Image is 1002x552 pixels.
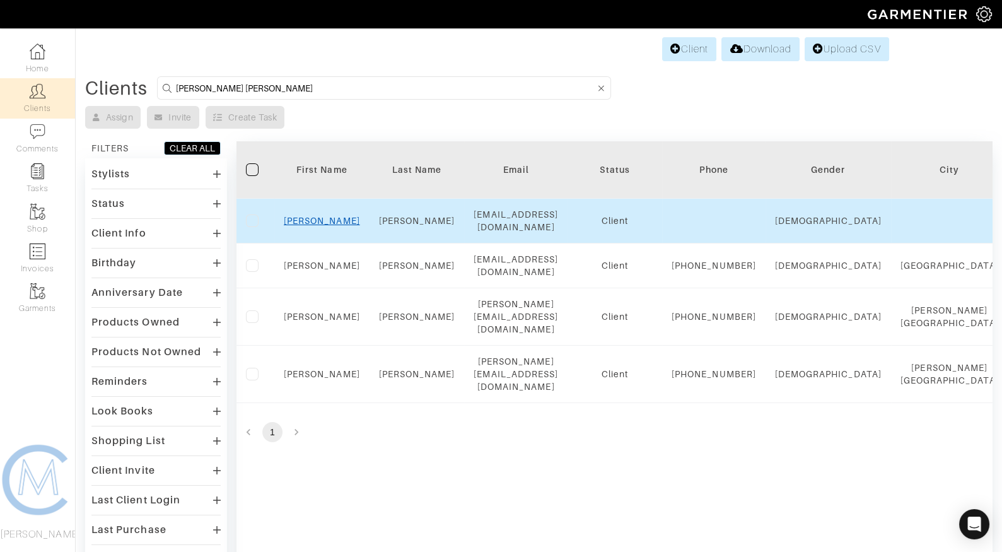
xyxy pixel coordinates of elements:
a: Client [662,37,716,61]
input: Search by name, email, phone, city, or state [176,80,595,96]
a: [PERSON_NAME] [284,216,360,226]
div: [EMAIL_ADDRESS][DOMAIN_NAME] [474,208,558,233]
div: Client [577,214,653,227]
div: Clients [85,82,148,95]
div: Reminders [91,375,148,388]
div: [PHONE_NUMBER] [672,368,756,380]
a: [PERSON_NAME] [284,369,360,379]
img: clients-icon-6bae9207a08558b7cb47a8932f037763ab4055f8c8b6bfacd5dc20c3e0201464.png [30,83,45,99]
div: [DEMOGRAPHIC_DATA] [775,310,882,323]
th: Toggle SortBy [568,141,662,199]
div: Email [474,163,558,176]
div: Client [577,259,653,272]
div: [PHONE_NUMBER] [672,310,756,323]
a: [PERSON_NAME] [379,369,455,379]
div: Birthday [91,257,136,269]
div: Products Owned [91,316,180,329]
a: [PERSON_NAME] [379,261,455,271]
div: Anniversary Date [91,286,183,299]
div: [EMAIL_ADDRESS][DOMAIN_NAME] [474,253,558,278]
div: CLEAR ALL [170,142,215,155]
div: Gender [775,163,882,176]
img: gear-icon-white-bd11855cb880d31180b6d7d6211b90ccbf57a29d726f0c71d8c61bd08dd39cc2.png [976,6,992,22]
th: Toggle SortBy [766,141,891,199]
button: page 1 [262,422,283,442]
a: Upload CSV [805,37,889,61]
img: garments-icon-b7da505a4dc4fd61783c78ac3ca0ef83fa9d6f193b1c9dc38574b1d14d53ca28.png [30,204,45,220]
div: Products Not Owned [91,346,201,358]
div: [PERSON_NAME][EMAIL_ADDRESS][DOMAIN_NAME] [474,355,558,393]
img: comment-icon-a0a6a9ef722e966f86d9cbdc48e553b5cf19dbc54f86b18d962a5391bc8f6eb6.png [30,124,45,139]
div: Status [91,197,125,210]
div: Client Info [91,227,146,240]
div: Open Intercom Messenger [959,509,989,539]
a: [PERSON_NAME] [284,312,360,322]
th: Toggle SortBy [370,141,465,199]
div: Status [577,163,653,176]
img: orders-icon-0abe47150d42831381b5fb84f609e132dff9fe21cb692f30cb5eec754e2cba89.png [30,244,45,259]
div: [DEMOGRAPHIC_DATA] [775,368,882,380]
div: [GEOGRAPHIC_DATA] [900,259,999,272]
div: [DEMOGRAPHIC_DATA] [775,214,882,227]
div: First Name [284,163,360,176]
div: Look Books [91,405,154,418]
button: CLEAR ALL [164,141,221,155]
a: [PERSON_NAME] [284,261,360,271]
a: Download [721,37,799,61]
div: Client [577,310,653,323]
div: [PERSON_NAME][GEOGRAPHIC_DATA] [900,361,999,387]
img: garmentier-logo-header-white-b43fb05a5012e4ada735d5af1a66efaba907eab6374d6393d1fbf88cb4ef424d.png [861,3,976,25]
a: [PERSON_NAME] [379,312,455,322]
th: Toggle SortBy [274,141,370,199]
div: FILTERS [91,142,129,155]
div: [DEMOGRAPHIC_DATA] [775,259,882,272]
div: Phone [672,163,756,176]
div: Last Name [379,163,455,176]
div: [PERSON_NAME][GEOGRAPHIC_DATA] [900,304,999,329]
nav: pagination navigation [236,422,993,442]
img: dashboard-icon-dbcd8f5a0b271acd01030246c82b418ddd0df26cd7fceb0bd07c9910d44c42f6.png [30,44,45,59]
img: garments-icon-b7da505a4dc4fd61783c78ac3ca0ef83fa9d6f193b1c9dc38574b1d14d53ca28.png [30,283,45,299]
div: Stylists [91,168,130,180]
div: City [900,163,999,176]
div: Last Purchase [91,524,166,536]
div: [PERSON_NAME][EMAIL_ADDRESS][DOMAIN_NAME] [474,298,558,336]
a: [PERSON_NAME] [379,216,455,226]
img: reminder-icon-8004d30b9f0a5d33ae49ab947aed9ed385cf756f9e5892f1edd6e32f2345188e.png [30,163,45,179]
div: Shopping List [91,435,165,447]
div: [PHONE_NUMBER] [672,259,756,272]
div: Client Invite [91,464,155,477]
div: Client [577,368,653,380]
div: Last Client Login [91,494,180,507]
